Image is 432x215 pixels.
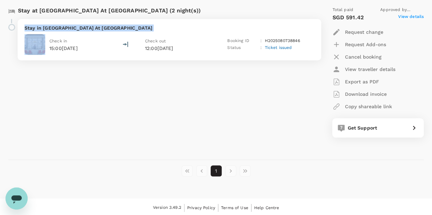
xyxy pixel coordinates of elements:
p: Download invoice [345,91,386,98]
p: Status [227,44,258,51]
iframe: Button to launch messaging window [6,187,28,209]
span: Ticket issued [265,45,292,50]
img: Sheraton Manila Hotel At Newport World Resorts [25,34,45,55]
span: Privacy Policy [187,205,215,210]
a: Privacy Policy [187,204,215,212]
span: Approved by [380,7,424,13]
button: Copy shareable link [332,100,392,113]
p: H2025080738846 [265,38,300,44]
span: Check in [49,39,67,43]
button: Download invoice [332,88,386,100]
p: View traveller details [345,66,395,73]
button: Export as PDF [332,75,379,88]
span: Terms of Use [221,205,248,210]
button: Cancel booking [332,51,381,63]
span: Total paid [332,7,353,13]
p: Stay at [GEOGRAPHIC_DATA] At [GEOGRAPHIC_DATA] (2 night(s)) [18,7,201,15]
p: SGD 591.42 [332,13,364,22]
p: : [260,38,262,44]
p: 15:00[DATE] [49,45,78,52]
p: Request Add-ons [345,41,386,48]
a: Terms of Use [221,204,248,212]
span: Help Centre [254,205,279,210]
p: Copy shareable link [345,103,392,110]
span: Get Support [347,125,377,131]
a: Help Centre [254,204,279,212]
button: Request Add-ons [332,38,386,51]
button: View traveller details [332,63,395,75]
p: Cancel booking [345,53,381,60]
p: : [260,44,262,51]
p: Request change [345,29,383,35]
nav: pagination navigation [180,165,252,176]
p: Stay in [GEOGRAPHIC_DATA] At [GEOGRAPHIC_DATA] [25,24,314,31]
p: Export as PDF [345,78,379,85]
p: Booking ID [227,38,258,44]
button: page 1 [211,165,222,176]
span: View details [398,13,424,22]
span: Check out [145,39,166,43]
p: 12:00[DATE] [145,45,211,52]
button: Request change [332,26,383,38]
span: Version 3.49.2 [153,204,181,211]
